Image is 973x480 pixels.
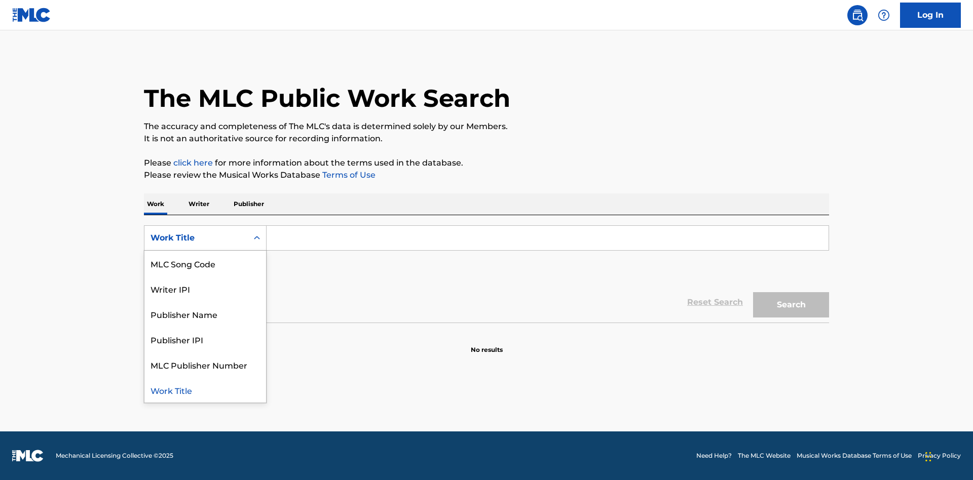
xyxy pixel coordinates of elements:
img: MLC Logo [12,8,51,22]
a: Need Help? [696,451,732,460]
span: Mechanical Licensing Collective © 2025 [56,451,173,460]
div: Drag [925,442,931,472]
a: Terms of Use [320,170,376,180]
img: logo [12,450,44,462]
a: Privacy Policy [918,451,961,460]
a: Musical Works Database Terms of Use [797,451,912,460]
p: The accuracy and completeness of The MLC's data is determined solely by our Members. [144,121,829,133]
a: Log In [900,3,961,28]
div: Writer IPI [144,276,266,301]
div: Publisher Name [144,301,266,327]
p: Please review the Musical Works Database [144,169,829,181]
div: Work Title [144,377,266,403]
p: No results [471,333,503,354]
form: Search Form [144,225,829,323]
p: Writer [185,193,212,215]
div: Work Title [151,232,242,244]
div: MLC Publisher Number [144,352,266,377]
a: The MLC Website [738,451,791,460]
img: search [851,9,864,21]
p: Work [144,193,167,215]
iframe: Chat Widget [922,431,973,480]
div: Help [874,5,894,25]
a: Public Search [847,5,868,25]
h1: The MLC Public Work Search [144,83,510,113]
img: help [878,9,890,21]
div: MLC Song Code [144,251,266,276]
div: Publisher IPI [144,327,266,352]
p: It is not an authoritative source for recording information. [144,133,829,145]
p: Please for more information about the terms used in the database. [144,157,829,169]
p: Publisher [231,193,267,215]
a: click here [173,158,213,168]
